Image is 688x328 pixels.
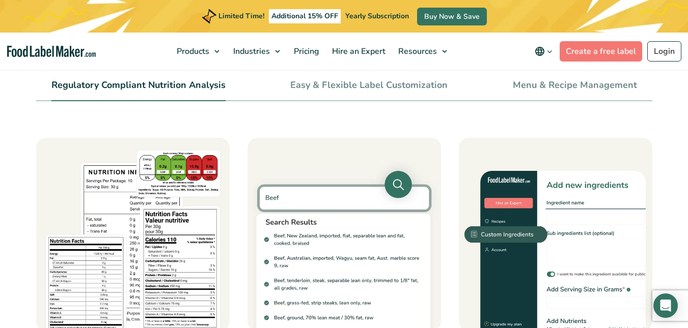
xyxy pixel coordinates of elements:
[513,80,637,91] a: Menu & Recipe Management
[51,80,226,91] a: Regulatory Compliant Nutrition Analysis
[392,33,452,70] a: Resources
[269,9,341,23] span: Additional 15% OFF
[174,46,210,57] span: Products
[227,33,285,70] a: Industries
[290,78,448,101] li: Easy & Flexible Label Customization
[290,80,448,91] a: Easy & Flexible Label Customization
[218,11,264,21] span: Limited Time!
[51,78,226,101] li: Regulatory Compliant Nutrition Analysis
[395,46,438,57] span: Resources
[653,293,678,318] div: Open Intercom Messenger
[417,8,487,25] a: Buy Now & Save
[326,33,390,70] a: Hire an Expert
[171,33,225,70] a: Products
[513,78,637,101] li: Menu & Recipe Management
[230,46,271,57] span: Industries
[345,11,409,21] span: Yearly Subscription
[560,41,642,62] a: Create a free label
[329,46,387,57] span: Hire an Expert
[647,41,681,62] a: Login
[288,33,323,70] a: Pricing
[291,46,320,57] span: Pricing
